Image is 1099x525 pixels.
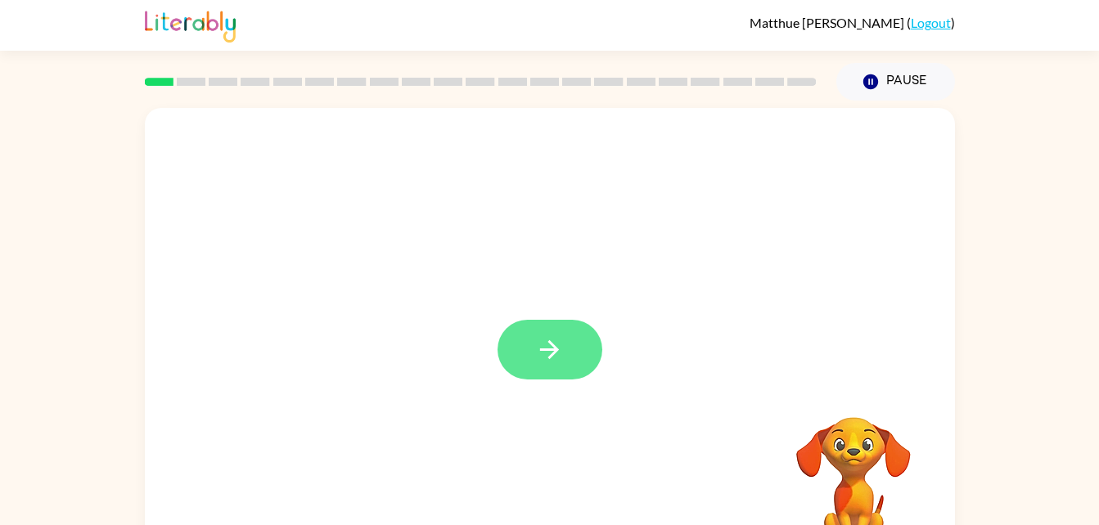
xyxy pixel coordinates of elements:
[836,63,955,101] button: Pause
[145,7,236,43] img: Literably
[750,15,955,30] div: ( )
[750,15,907,30] span: Matthue [PERSON_NAME]
[911,15,951,30] a: Logout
